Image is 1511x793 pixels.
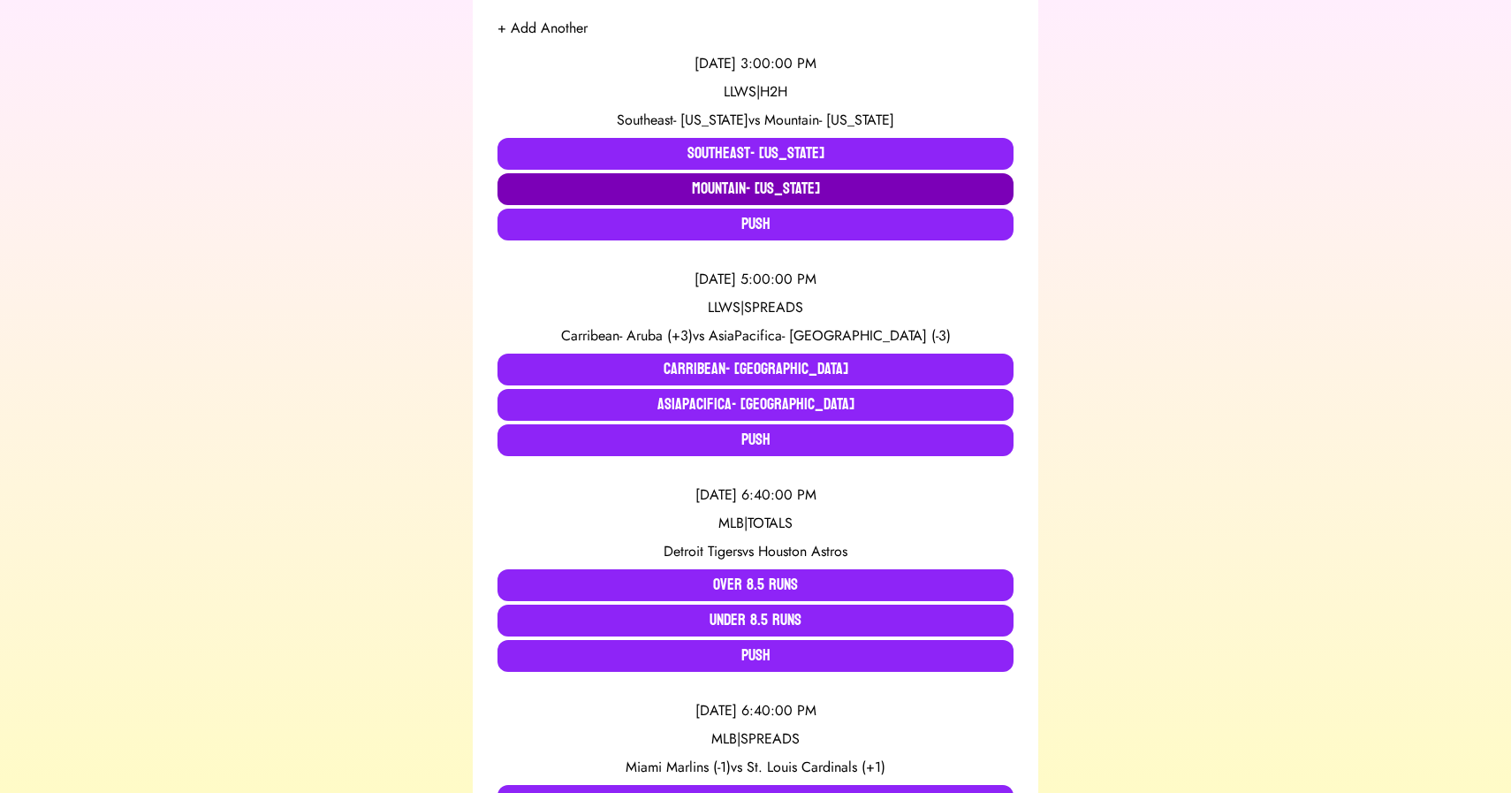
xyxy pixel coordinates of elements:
button: AsiaPacifica- [GEOGRAPHIC_DATA] [497,389,1014,421]
span: Detroit Tigers [664,541,742,561]
span: Mountain- [US_STATE] [764,110,894,130]
div: [DATE] 6:40:00 PM [497,700,1014,721]
div: vs [497,757,1014,778]
button: Push [497,424,1014,456]
span: Houston Astros [758,541,847,561]
button: Carribean- [GEOGRAPHIC_DATA] [497,354,1014,385]
div: LLWS | SPREADS [497,297,1014,318]
div: vs [497,110,1014,131]
span: Carribean- Aruba (+3) [561,325,693,346]
div: MLB | SPREADS [497,728,1014,750]
span: Southeast- [US_STATE] [617,110,748,130]
span: St. Louis Cardinals (+1) [747,757,885,777]
button: Mountain- [US_STATE] [497,173,1014,205]
button: Over 8.5 Runs [497,569,1014,601]
button: Push [497,209,1014,240]
div: [DATE] 6:40:00 PM [497,484,1014,506]
span: AsiaPacifica- [GEOGRAPHIC_DATA] (-3) [709,325,951,346]
button: Under 8.5 Runs [497,605,1014,637]
div: vs [497,541,1014,562]
div: [DATE] 3:00:00 PM [497,53,1014,74]
button: Push [497,640,1014,672]
button: + Add Another [497,18,588,39]
span: Miami Marlins (-1) [626,757,731,777]
div: LLWS | H2H [497,81,1014,103]
div: vs [497,325,1014,347]
div: [DATE] 5:00:00 PM [497,269,1014,290]
button: Southeast- [US_STATE] [497,138,1014,170]
div: MLB | TOTALS [497,513,1014,534]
